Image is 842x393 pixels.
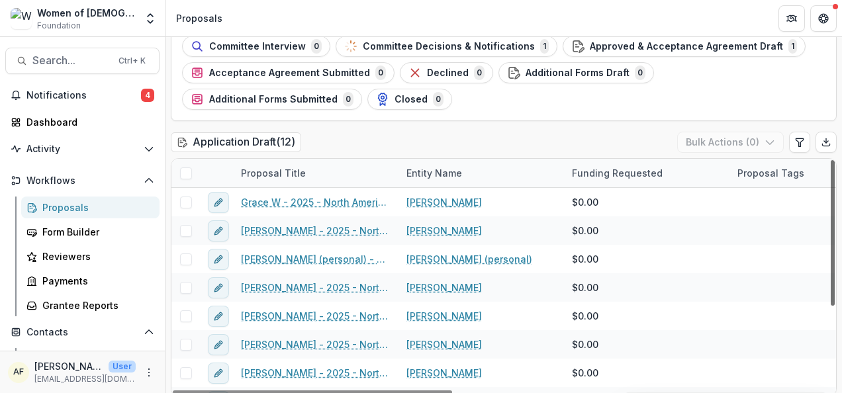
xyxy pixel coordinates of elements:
[241,309,391,323] a: [PERSON_NAME] - 2025 - North American Board Service Application 2026
[37,6,136,20] div: Women of [DEMOGRAPHIC_DATA]
[572,224,598,238] span: $0.00
[21,348,160,370] a: Grantees
[406,281,482,294] a: [PERSON_NAME]
[406,252,532,266] a: [PERSON_NAME] (personal)
[42,200,149,214] div: Proposals
[395,94,428,105] span: Closed
[182,36,330,57] button: Committee Interview0
[26,327,138,338] span: Contacts
[398,159,564,187] div: Entity Name
[141,89,154,102] span: 4
[336,36,557,57] button: Committee Decisions & Notifications1
[540,39,549,54] span: 1
[32,54,111,67] span: Search...
[427,67,469,79] span: Declined
[141,5,160,32] button: Open entity switcher
[241,224,391,238] a: [PERSON_NAME] - 2025 - North American Board Service Application 2026
[474,65,485,80] span: 0
[729,166,812,180] div: Proposal Tags
[209,94,338,105] span: Additional Forms Submitted
[208,334,229,355] button: edit
[11,8,32,29] img: Women of Reform Judaism
[42,225,149,239] div: Form Builder
[182,89,362,110] button: Additional Forms Submitted0
[26,175,138,187] span: Workflows
[141,365,157,380] button: More
[400,62,493,83] button: Declined0
[590,41,783,52] span: Approved & Acceptance Agreement Draft
[367,89,452,110] button: Closed0
[564,166,671,180] div: Funding Requested
[241,337,391,351] a: [PERSON_NAME] - 2025 - North American Board Service Application 2026
[233,159,398,187] div: Proposal Title
[5,138,160,159] button: Open Activity
[406,366,482,380] a: [PERSON_NAME]
[241,281,391,294] a: [PERSON_NAME] - 2025 - North American Board Service Application 2026
[635,65,645,80] span: 0
[406,224,482,238] a: [PERSON_NAME]
[21,221,160,243] a: Form Builder
[5,85,160,106] button: Notifications4
[311,39,322,54] span: 0
[5,48,160,74] button: Search...
[375,65,386,80] span: 0
[343,92,353,107] span: 0
[564,159,729,187] div: Funding Requested
[209,67,370,79] span: Acceptance Agreement Submitted
[433,92,444,107] span: 0
[171,132,301,152] h2: Application Draft ( 12 )
[526,67,630,79] span: Additional Forms Draft
[208,363,229,384] button: edit
[21,294,160,316] a: Grantee Reports
[21,245,160,267] a: Reviewers
[176,11,222,25] div: Proposals
[788,39,797,54] span: 1
[406,195,482,209] a: [PERSON_NAME]
[208,277,229,298] button: edit
[171,9,228,28] nav: breadcrumb
[34,359,103,373] p: [PERSON_NAME]
[208,306,229,327] button: edit
[498,62,654,83] button: Additional Forms Draft0
[34,373,136,385] p: [EMAIL_ADDRESS][DOMAIN_NAME]
[241,195,391,209] a: Grace W - 2025 - North American Board Service Application 2026
[21,270,160,292] a: Payments
[572,195,598,209] span: $0.00
[209,41,306,52] span: Committee Interview
[810,5,837,32] button: Get Help
[26,90,141,101] span: Notifications
[13,368,24,376] div: Amanda Feldman
[21,196,160,218] a: Proposals
[241,252,391,266] a: [PERSON_NAME] (personal) - 2025 - North American Board Service Application 2026
[406,309,482,323] a: [PERSON_NAME]
[572,337,598,351] span: $0.00
[208,249,229,270] button: edit
[816,132,837,153] button: Export table data
[5,111,160,133] a: Dashboard
[572,281,598,294] span: $0.00
[398,166,470,180] div: Entity Name
[26,144,138,155] span: Activity
[406,337,482,351] a: [PERSON_NAME]
[5,170,160,191] button: Open Workflows
[208,220,229,241] button: edit
[116,54,148,68] div: Ctrl + K
[572,366,598,380] span: $0.00
[182,62,395,83] button: Acceptance Agreement Submitted0
[42,274,149,288] div: Payments
[42,249,149,263] div: Reviewers
[363,41,535,52] span: Committee Decisions & Notifications
[789,132,810,153] button: Edit table settings
[42,298,149,312] div: Grantee Reports
[37,20,81,32] span: Foundation
[563,36,806,57] button: Approved & Acceptance Agreement Draft1
[109,361,136,372] p: User
[26,115,149,129] div: Dashboard
[233,166,314,180] div: Proposal Title
[778,5,805,32] button: Partners
[677,132,784,153] button: Bulk Actions (0)
[5,322,160,343] button: Open Contacts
